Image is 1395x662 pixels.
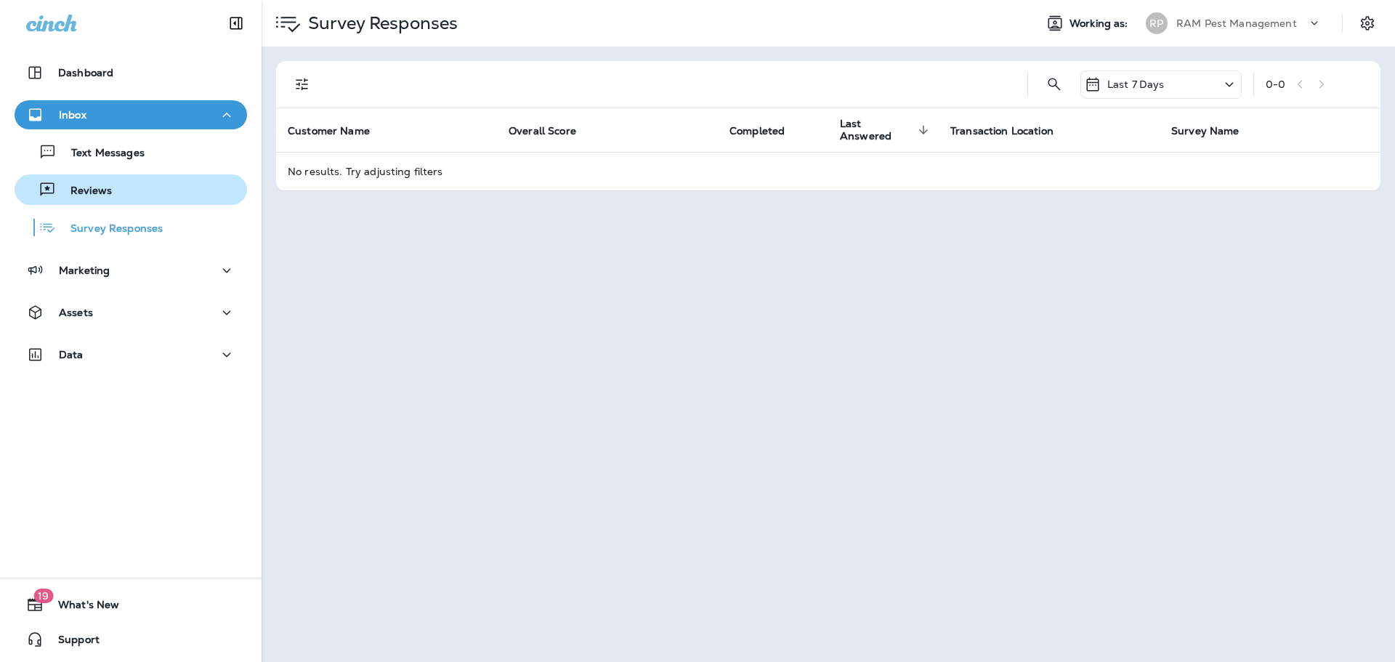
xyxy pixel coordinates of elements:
[840,118,933,142] span: Last Answered
[15,137,247,167] button: Text Messages
[59,349,84,360] p: Data
[15,212,247,243] button: Survey Responses
[840,118,914,142] span: Last Answered
[288,125,370,137] span: Customer Name
[509,124,595,137] span: Overall Score
[302,12,458,34] p: Survey Responses
[59,307,93,318] p: Assets
[1146,12,1168,34] div: RP
[729,125,785,137] span: Completed
[729,124,804,137] span: Completed
[15,298,247,327] button: Assets
[1171,124,1258,137] span: Survey Name
[276,152,1380,190] td: No results. Try adjusting filters
[15,625,247,654] button: Support
[58,67,113,78] p: Dashboard
[15,256,247,285] button: Marketing
[1176,17,1297,29] p: RAM Pest Management
[44,634,100,651] span: Support
[288,70,317,99] button: Filters
[56,222,163,236] p: Survey Responses
[15,340,247,369] button: Data
[1266,78,1285,90] div: 0 - 0
[15,58,247,87] button: Dashboard
[15,174,247,205] button: Reviews
[1040,70,1069,99] button: Search Survey Responses
[1171,125,1240,137] span: Survey Name
[59,265,110,276] p: Marketing
[1107,78,1165,90] p: Last 7 Days
[288,124,389,137] span: Customer Name
[44,599,119,616] span: What's New
[59,109,86,121] p: Inbox
[15,590,247,619] button: 19What's New
[1354,10,1380,36] button: Settings
[56,185,112,198] p: Reviews
[509,125,576,137] span: Overall Score
[1069,17,1131,30] span: Working as:
[950,125,1054,137] span: Transaction Location
[15,100,247,129] button: Inbox
[216,9,256,38] button: Collapse Sidebar
[950,124,1072,137] span: Transaction Location
[57,147,145,161] p: Text Messages
[33,589,53,603] span: 19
